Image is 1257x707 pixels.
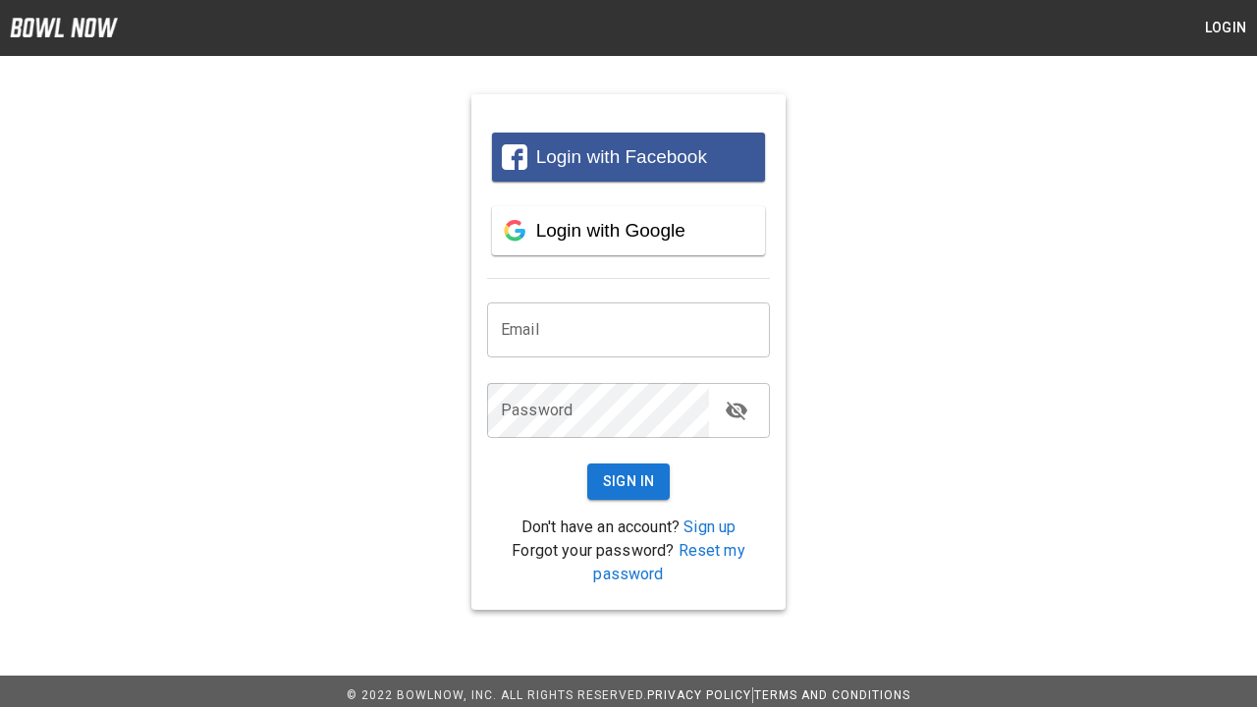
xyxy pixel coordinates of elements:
[536,220,685,241] span: Login with Google
[587,463,671,500] button: Sign In
[717,391,756,430] button: toggle password visibility
[487,516,770,539] p: Don't have an account?
[1194,10,1257,46] button: Login
[536,146,707,167] span: Login with Facebook
[647,688,751,702] a: Privacy Policy
[683,517,736,536] a: Sign up
[487,539,770,586] p: Forgot your password?
[492,206,765,255] button: Login with Google
[10,18,118,37] img: logo
[593,541,744,583] a: Reset my password
[347,688,647,702] span: © 2022 BowlNow, Inc. All Rights Reserved.
[492,133,765,182] button: Login with Facebook
[754,688,910,702] a: Terms and Conditions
